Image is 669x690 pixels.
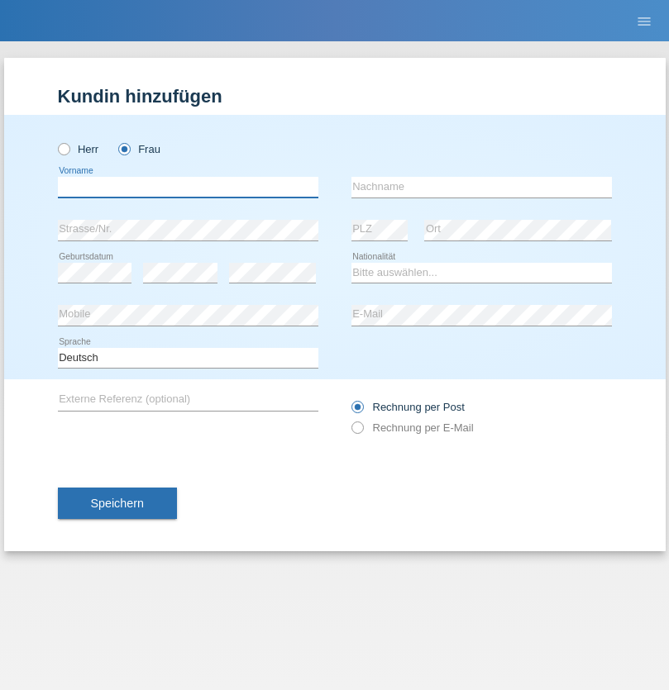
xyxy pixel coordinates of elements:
input: Rechnung per Post [351,401,362,421]
h1: Kundin hinzufügen [58,86,612,107]
label: Herr [58,143,99,155]
label: Rechnung per E-Mail [351,421,474,434]
a: menu [628,16,661,26]
input: Herr [58,143,69,154]
label: Rechnung per Post [351,401,465,413]
i: menu [636,13,652,30]
button: Speichern [58,488,177,519]
span: Speichern [91,497,144,510]
label: Frau [118,143,160,155]
input: Frau [118,143,129,154]
input: Rechnung per E-Mail [351,421,362,442]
